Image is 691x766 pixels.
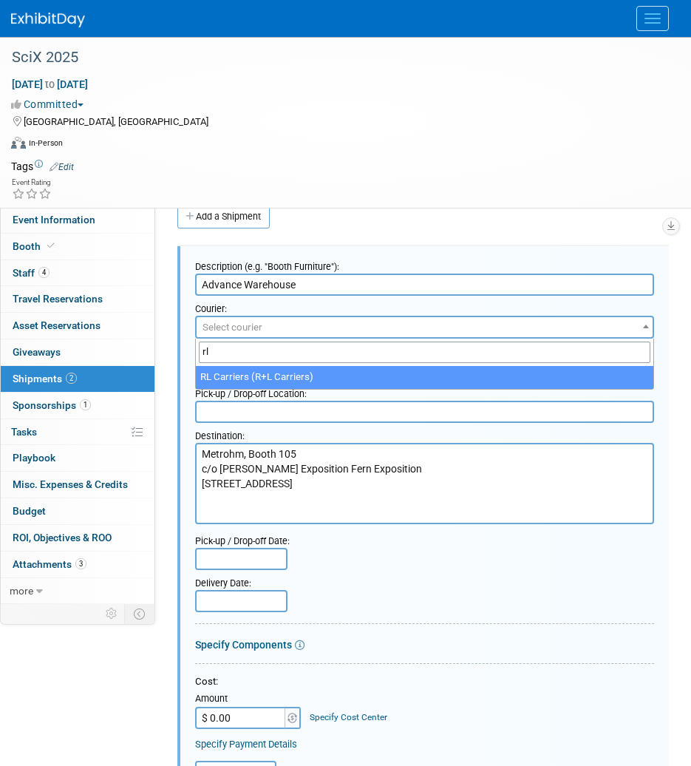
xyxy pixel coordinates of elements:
[68,527,437,542] li: Pens
[38,513,437,586] li: Promo
[59,413,99,424] b: (staged)
[7,44,661,71] div: SciX 2025
[177,205,270,228] a: Add a Shipment
[13,214,95,226] span: Event Information
[205,239,245,251] b: (staged)
[195,381,654,401] div: Pick-up / Drop-off Location:
[68,571,437,586] li: Bluetooth earbuds
[98,731,437,745] li: MIRA XTR data sheet
[38,397,437,470] li: Raffle/Giveaway - Star Trek Merch - (2) Funko Pops, (5) pack of socks, and (1) mug
[13,478,128,490] span: Misc. Expenses & Credits
[195,639,292,651] a: Specify Components
[149,35,365,47] b: [DATE] - [DATE], 7:00 AM - 3:30 PM (local time)
[38,470,437,484] li: Giveaway foam board
[200,209,239,221] b: - Staged
[1,339,154,365] a: Giveaways
[267,630,307,642] b: (staged)
[68,296,437,311] li: Show 204 with refurb Spelec
[38,586,437,600] li: Marketing support kit
[13,558,86,570] span: Attachments
[1,366,154,392] a: Shipments2
[1,313,154,339] a: Asset Reservations
[98,745,437,759] li: NR-1064 data sheet
[202,322,262,333] span: Select courier
[12,179,52,186] div: Event Rating
[195,528,333,548] div: Pick-up / Drop-off Date:
[84,600,123,612] b: (staged)
[68,339,437,368] li: Raman Analyzer ([PERSON_NAME] to pull. [PERSON_NAME] to reach out to [PERSON_NAME] since [PERSON_...
[69,514,109,526] b: (staged)
[24,116,208,127] span: [GEOGRAPHIC_DATA], [GEOGRAPHIC_DATA]
[13,505,46,517] span: Budget
[1,286,154,312] a: Travel Reservations
[1,445,154,471] a: Playbook
[195,675,654,689] div: Cost:
[195,443,654,524] textarea: Metrohm, Booth 105 c/o [PERSON_NAME] Exposition Fern Exposition [STREET_ADDRESS]
[10,585,33,597] span: more
[68,658,437,702] li: EC:
[68,542,437,557] li: Stress beakers
[9,383,107,395] b: Marketing Materials:
[140,470,180,482] b: (staged)
[11,137,26,149] img: Format-Inperson.png
[132,7,163,18] b: [DATE]
[9,123,69,135] b: Instruments:
[50,162,74,172] a: Edit
[189,745,229,757] b: (staged)
[358,673,398,685] b: (staged)
[188,180,228,192] b: - Staged
[68,151,437,166] li: OMNIS NIR
[13,267,50,279] span: Staff
[1,419,154,445] a: Tasks
[1,498,154,524] a: Budget
[11,13,85,27] img: ExhibitDay
[66,373,77,384] span: 2
[13,319,101,331] span: Asset Reservations
[43,78,57,90] span: to
[11,135,673,157] div: Event Format
[1,260,154,286] a: Staff4
[273,716,313,728] b: (staged)
[1,578,154,604] a: more
[1,552,154,577] a: Attachments3
[143,21,174,33] b: [DATE]
[98,672,437,687] li: Brochure: Metrohm Autolab portfolio overview | Metrohm
[372,688,412,699] b: (staged)
[195,739,297,750] a: Specify Payment Details
[310,712,387,722] a: Specify Cost Center
[195,423,654,443] div: Destination:
[11,97,89,112] button: Committed
[68,223,437,252] li: 1064 ST (product team - JY requested [PERSON_NAME] to drop instrument off to [PERSON_NAME] by 9/1...
[11,426,37,438] span: Tasks
[13,240,58,252] span: Booth
[120,152,160,163] b: (staged)
[99,604,125,623] td: Personalize Event Tab Strip
[1,472,154,498] a: Misc. Expenses & Credits
[38,484,437,499] li: [PERSON_NAME] Tea Bags
[68,455,437,470] li: 3 additional old mugs for giveaway
[162,485,202,497] b: (staged)
[68,557,437,572] li: Mints
[13,293,103,305] span: Travel Reservations
[68,614,437,658] li: Process Analytics:
[38,267,50,278] span: 4
[98,643,437,658] li: PA.CO.1010_digital.pdf
[636,6,669,31] button: Menu
[68,426,437,441] li: 3 winners - shipping 1 bundle for display
[11,159,74,174] td: Tags
[13,373,77,384] span: Shipments
[38,498,437,513] li: Handheld 3 tier display
[135,50,159,62] b: 9/24.
[199,342,650,363] input: Search...
[28,138,63,149] div: In-Person
[195,254,654,274] div: Description (e.g. "Booth Furniture"):
[1,525,154,551] a: ROI, Objectives & ROO
[1,393,154,418] a: Sponsorships1
[68,194,437,223] li: Nanoram (product team - JY requested [PERSON_NAME] to drop instrument off to [PERSON_NAME] by 9/15)
[13,532,112,543] span: ROI, Objectives & ROO
[13,452,55,464] span: Playbook
[1,207,154,233] a: Event Information
[13,399,91,411] span: Sponsorships
[68,252,437,267] li: i-Raman NxG (Metrohm Spectro to bring)
[11,78,89,91] span: [DATE] [DATE]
